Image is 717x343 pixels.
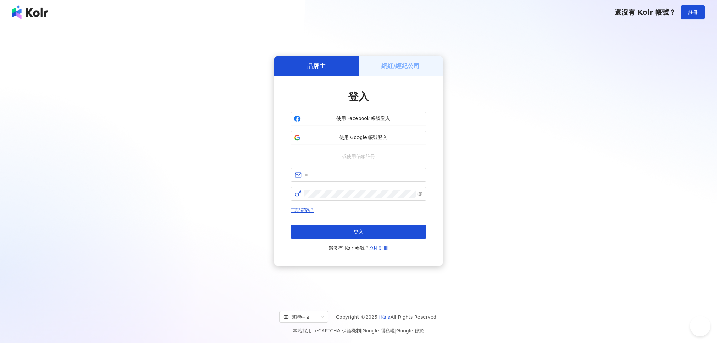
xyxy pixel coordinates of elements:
[362,328,395,334] a: Google 隱私權
[329,244,388,252] span: 還沒有 Kolr 帳號？
[348,90,369,102] span: 登入
[291,131,426,144] button: 使用 Google 帳號登入
[307,62,326,70] h5: 品牌主
[12,5,48,19] img: logo
[688,9,698,15] span: 註冊
[369,245,388,251] a: 立即註冊
[354,229,363,235] span: 登入
[681,5,705,19] button: 註冊
[361,328,363,334] span: |
[381,62,420,70] h5: 網紅/經紀公司
[303,134,423,141] span: 使用 Google 帳號登入
[291,112,426,125] button: 使用 Facebook 帳號登入
[283,311,318,322] div: 繁體中文
[336,313,438,321] span: Copyright © 2025 All Rights Reserved.
[291,207,314,213] a: 忘記密碼？
[293,327,424,335] span: 本站採用 reCAPTCHA 保護機制
[396,328,424,334] a: Google 條款
[395,328,396,334] span: |
[690,316,710,336] iframe: Help Scout Beacon - Open
[379,314,391,320] a: iKala
[337,153,380,160] span: 或使用信箱註冊
[303,115,423,122] span: 使用 Facebook 帳號登入
[615,8,676,16] span: 還沒有 Kolr 帳號？
[417,191,422,196] span: eye-invisible
[291,225,426,239] button: 登入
